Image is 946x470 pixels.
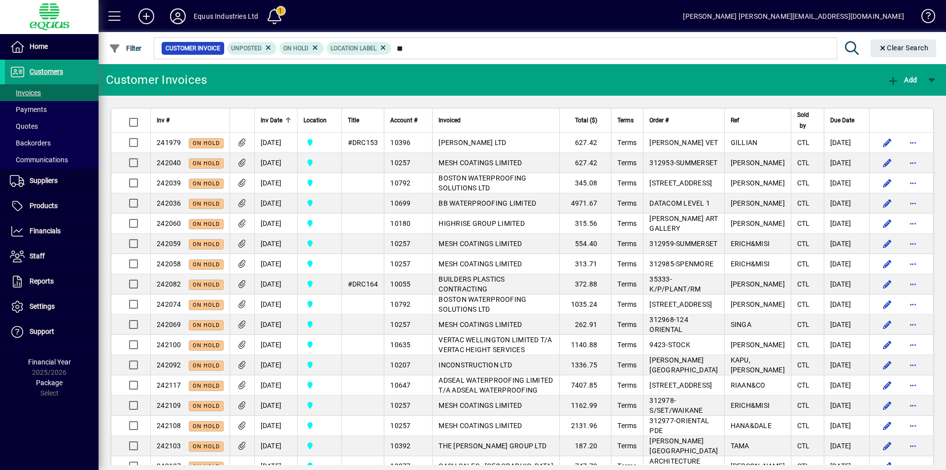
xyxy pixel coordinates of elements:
[797,159,810,167] span: CTL
[559,133,611,153] td: 627.42
[879,296,895,312] button: Edit
[5,169,99,193] a: Suppliers
[193,241,220,248] span: On hold
[797,341,810,349] span: CTL
[304,420,336,431] span: 3C CENTRAL
[439,219,525,227] span: HIGHRISE GROUP LIMITED
[731,442,749,450] span: TAMA
[304,339,336,350] span: 3C CENTRAL
[617,219,637,227] span: Terms
[390,240,410,248] span: 10257
[10,89,41,97] span: Invoices
[193,181,220,187] span: On hold
[905,377,921,393] button: More options
[254,335,297,355] td: [DATE]
[879,276,895,292] button: Edit
[157,139,181,146] span: 241979
[439,115,553,126] div: Invoiced
[348,139,378,146] span: #DRC153
[559,153,611,173] td: 627.42
[254,315,297,335] td: [DATE]
[879,377,895,393] button: Edit
[10,139,51,147] span: Backorders
[157,401,181,409] span: 242109
[797,442,810,450] span: CTL
[157,159,181,167] span: 242040
[649,417,709,434] span: 312977-ORIENTAL PDE
[649,240,717,248] span: 312959-SUMMERSET
[157,260,181,268] span: 242058
[439,295,526,313] span: BOSTON WATERPROOFING SOLUTIONS LTD
[439,240,522,248] span: MESH COATINGS LIMITED
[157,442,181,450] span: 242103
[390,381,410,389] span: 10647
[331,45,376,52] span: Location Label
[439,376,553,394] span: ADSEAL WATERPROOFING LIMITED T/A ADSEAL WATERPROOFING
[131,7,162,25] button: Add
[348,115,359,126] span: Title
[617,422,637,430] span: Terms
[649,179,712,187] span: [STREET_ADDRESS]
[193,362,220,369] span: On hold
[559,214,611,234] td: 315.56
[254,436,297,456] td: [DATE]
[5,84,99,101] a: Invoices
[797,199,810,207] span: CTL
[193,140,220,146] span: On hold
[304,258,336,269] span: 3C CENTRAL
[157,321,181,328] span: 242069
[304,400,336,411] span: 3C CENTRAL
[797,381,810,389] span: CTL
[905,296,921,312] button: More options
[304,360,336,370] span: 3C CENTRAL
[649,215,718,232] span: [PERSON_NAME] ART GALLERY
[617,139,637,146] span: Terms
[254,153,297,173] td: [DATE]
[731,199,785,207] span: [PERSON_NAME]
[193,383,220,389] span: On hold
[5,135,99,151] a: Backorders
[731,219,785,227] span: [PERSON_NAME]
[617,240,637,248] span: Terms
[731,280,785,288] span: [PERSON_NAME]
[10,122,38,130] span: Quotes
[348,280,378,288] span: #DRC164
[617,321,637,328] span: Terms
[109,44,142,52] span: Filter
[649,437,718,455] span: [PERSON_NAME][GEOGRAPHIC_DATA]
[439,275,505,293] span: BUILDERS PLASTICS CONTRACTING
[254,294,297,315] td: [DATE]
[797,139,810,146] span: CTL
[390,139,410,146] span: 10396
[390,300,410,308] span: 10792
[731,300,785,308] span: [PERSON_NAME]
[390,199,410,207] span: 10699
[731,381,766,389] span: RIAAN&CO
[905,357,921,373] button: More options
[193,302,220,308] span: On hold
[193,201,220,207] span: On hold
[879,418,895,434] button: Edit
[566,115,607,126] div: Total ($)
[649,397,703,414] span: 312978-S/SET/WAIKANE
[797,179,810,187] span: CTL
[439,260,522,268] span: MESH COATINGS LIMITED
[905,276,921,292] button: More options
[157,179,181,187] span: 242039
[683,8,904,24] div: [PERSON_NAME] [PERSON_NAME][EMAIL_ADDRESS][DOMAIN_NAME]
[559,274,611,294] td: 372.88
[439,159,522,167] span: MESH COATINGS LIMITED
[390,219,410,227] span: 10180
[559,254,611,274] td: 313.71
[731,260,770,268] span: ERICH&MISI
[879,155,895,171] button: Edit
[905,256,921,272] button: More options
[731,356,785,374] span: KAPU, [PERSON_NAME]
[157,240,181,248] span: 242059
[157,300,181,308] span: 242074
[559,294,611,315] td: 1035.24
[390,442,410,450] span: 10392
[649,139,718,146] span: [PERSON_NAME] VET
[887,76,917,84] span: Add
[283,45,308,52] span: On Hold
